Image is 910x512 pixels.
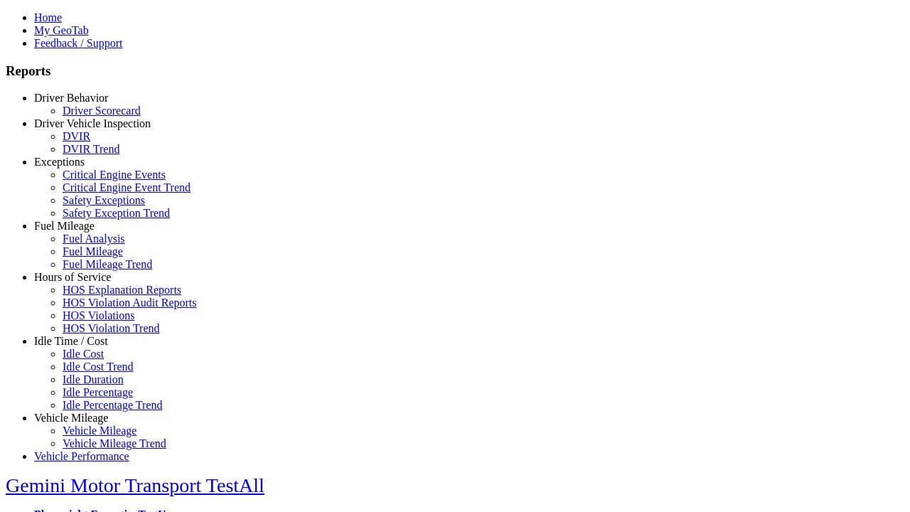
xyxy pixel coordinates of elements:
[63,386,133,398] a: Idle Percentage
[34,24,89,36] a: My GeoTab
[6,63,904,79] h3: Reports
[63,105,141,117] a: Driver Scorecard
[34,450,129,462] a: Vehicle Performance
[34,11,62,23] a: Home
[63,194,145,206] a: Safety Exceptions
[34,412,108,424] a: Vehicle Mileage
[34,335,108,347] a: Idle Time / Cost
[63,297,197,309] a: HOS Violation Audit Reports
[34,271,111,283] a: Hours of Service
[63,207,170,219] a: Safety Exception Trend
[63,258,152,270] a: Fuel Mileage Trend
[63,143,119,155] a: DVIR Trend
[63,233,125,245] a: Fuel Analysis
[63,169,166,181] a: Critical Engine Events
[34,37,122,49] a: Feedback / Support
[34,92,108,104] a: Driver Behavior
[63,245,123,257] a: Fuel Mileage
[63,373,124,385] a: Idle Duration
[63,437,166,449] a: Vehicle Mileage Trend
[63,348,104,360] a: Idle Cost
[63,284,181,296] a: HOS Explanation Reports
[63,399,162,411] a: Idle Percentage Trend
[63,425,136,437] a: Vehicle Mileage
[63,322,160,334] a: HOS Violation Trend
[63,130,90,142] a: DVIR
[63,309,134,321] a: HOS Violations
[34,156,85,168] a: Exceptions
[63,181,191,193] a: Critical Engine Event Trend
[34,117,151,129] a: Driver Vehicle Inspection
[63,361,134,373] a: Idle Cost Trend
[34,220,95,232] a: Fuel Mileage
[6,474,264,496] a: Gemini Motor Transport TestAll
